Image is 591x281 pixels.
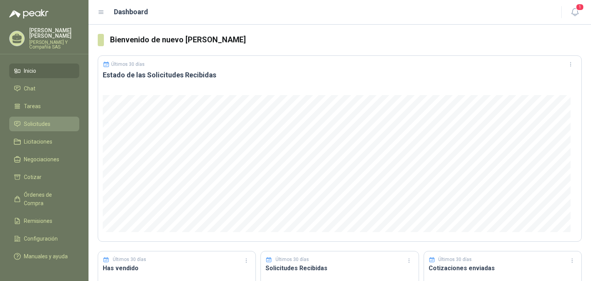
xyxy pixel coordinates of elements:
[9,187,79,211] a: Órdenes de Compra
[113,256,146,263] p: Últimos 30 días
[103,263,251,273] h3: Has vendido
[9,249,79,264] a: Manuales y ayuda
[24,102,41,110] span: Tareas
[24,155,59,164] span: Negociaciones
[24,234,58,243] span: Configuración
[576,3,584,11] span: 1
[9,64,79,78] a: Inicio
[24,191,72,207] span: Órdenes de Compra
[9,170,79,184] a: Cotizar
[24,84,35,93] span: Chat
[114,7,148,17] h1: Dashboard
[9,231,79,246] a: Configuración
[9,81,79,96] a: Chat
[24,67,36,75] span: Inicio
[429,263,577,273] h3: Cotizaciones enviadas
[24,173,42,181] span: Cotizar
[9,152,79,167] a: Negociaciones
[438,256,472,263] p: Últimos 30 días
[110,34,582,46] h3: Bienvenido de nuevo [PERSON_NAME]
[29,40,79,49] p: [PERSON_NAME] Y Compañía SAS
[9,9,48,18] img: Logo peakr
[568,5,582,19] button: 1
[9,134,79,149] a: Licitaciones
[103,70,577,80] h3: Estado de las Solicitudes Recibidas
[111,62,145,67] p: Últimos 30 días
[9,117,79,131] a: Solicitudes
[24,137,52,146] span: Licitaciones
[265,263,414,273] h3: Solicitudes Recibidas
[24,252,68,261] span: Manuales y ayuda
[29,28,79,38] p: [PERSON_NAME] [PERSON_NAME]
[24,120,50,128] span: Solicitudes
[9,214,79,228] a: Remisiones
[275,256,309,263] p: Últimos 30 días
[24,217,52,225] span: Remisiones
[9,99,79,114] a: Tareas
